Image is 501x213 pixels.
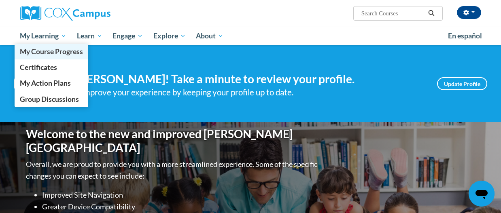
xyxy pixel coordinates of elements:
[469,181,495,207] iframe: Button to launch messaging window
[20,95,79,103] span: Group Discussions
[448,32,482,40] span: En español
[113,31,143,41] span: Engage
[107,27,148,45] a: Engage
[26,158,319,182] p: Overall, we are proud to provide you with a more streamlined experience. Some of the specific cha...
[15,91,88,107] a: Group Discussions
[14,27,487,45] div: Main menu
[457,6,481,19] button: Account Settings
[20,6,110,21] img: Cox Campus
[42,189,319,201] li: Improved Site Navigation
[191,27,229,45] a: About
[14,65,50,102] img: Profile Image
[15,75,88,91] a: My Action Plans
[42,201,319,213] li: Greater Device Compatibility
[20,31,66,41] span: My Learning
[20,6,166,21] a: Cox Campus
[72,27,108,45] a: Learn
[443,27,487,44] a: En español
[437,77,487,90] a: Update Profile
[26,127,319,154] h1: Welcome to the new and improved [PERSON_NAME][GEOGRAPHIC_DATA]
[153,31,186,41] span: Explore
[425,8,437,18] button: Search
[62,86,425,99] div: Help improve your experience by keeping your profile up to date.
[15,27,72,45] a: My Learning
[15,44,88,59] a: My Course Progress
[148,27,191,45] a: Explore
[196,31,223,41] span: About
[20,63,57,72] span: Certificates
[20,79,71,87] span: My Action Plans
[20,47,83,56] span: My Course Progress
[361,8,425,18] input: Search Courses
[15,59,88,75] a: Certificates
[77,31,102,41] span: Learn
[62,72,425,86] h4: Hi [PERSON_NAME]! Take a minute to review your profile.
